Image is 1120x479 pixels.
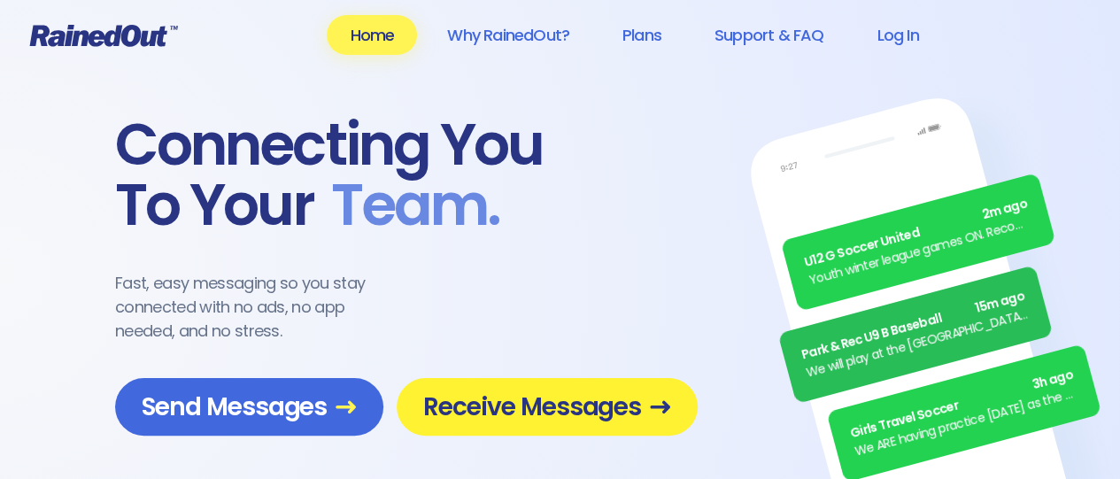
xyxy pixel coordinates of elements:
a: Home [327,15,417,55]
div: We ARE having practice [DATE] as the sun is finally out. [853,383,1080,461]
a: Support & FAQ [691,15,846,55]
div: Connecting You To Your [115,115,698,236]
a: Receive Messages [397,378,698,436]
a: Log In [854,15,941,55]
span: 15m ago [973,287,1026,318]
div: U12 G Soccer United [802,195,1030,273]
div: Girls Travel Soccer [848,366,1076,444]
span: Receive Messages [423,391,671,422]
div: Youth winter league games ON. Recommend running shoes/sneakers for players as option for footwear. [807,212,1035,290]
span: Send Messages [142,391,357,422]
a: Send Messages [115,378,383,436]
span: Team . [313,175,499,236]
a: Plans [599,15,684,55]
span: 2m ago [980,195,1030,225]
span: 3h ago [1030,366,1075,395]
div: We will play at the [GEOGRAPHIC_DATA]. Wear white, be at the field by 5pm. [804,305,1031,382]
div: Park & Rec U9 B Baseball [799,287,1027,365]
a: Why RainedOut? [424,15,592,55]
div: Fast, easy messaging so you stay connected with no ads, no app needed, and no stress. [115,271,398,343]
